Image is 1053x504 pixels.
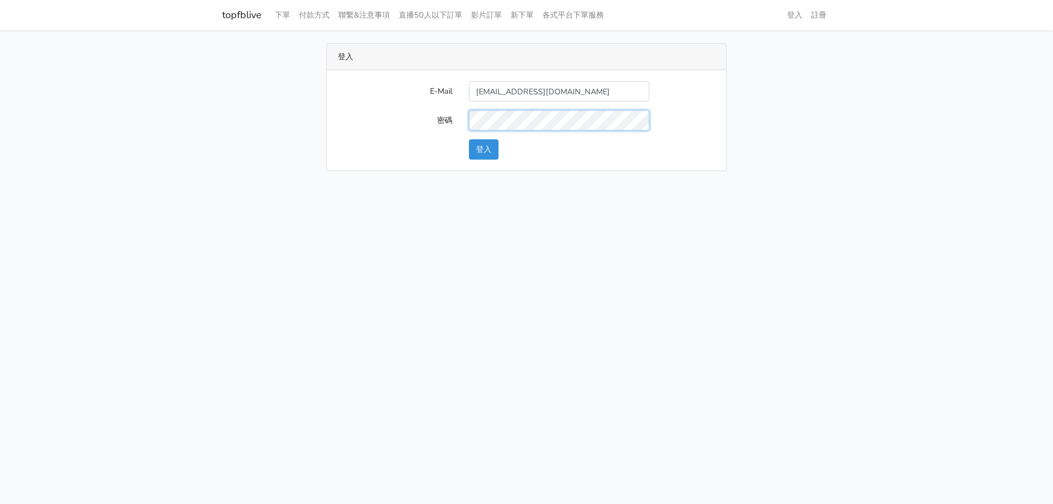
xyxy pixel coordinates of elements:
[330,81,461,101] label: E-Mail
[222,4,262,26] a: topfblive
[467,4,506,26] a: 影片訂單
[327,44,726,70] div: 登入
[295,4,334,26] a: 付款方式
[330,110,461,131] label: 密碼
[538,4,608,26] a: 各式平台下單服務
[783,4,807,26] a: 登入
[334,4,394,26] a: 聯繫&注意事項
[506,4,538,26] a: 新下單
[394,4,467,26] a: 直播50人以下訂單
[270,4,295,26] a: 下單
[469,139,499,160] button: 登入
[807,4,831,26] a: 註冊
